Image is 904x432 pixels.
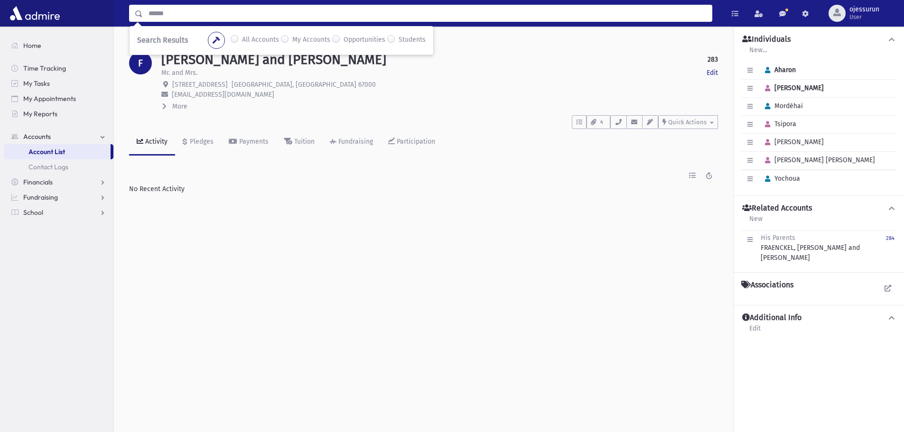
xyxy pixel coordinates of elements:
div: FRAENCKEL, [PERSON_NAME] and [PERSON_NAME] [761,233,886,263]
span: User [849,13,879,21]
span: [EMAIL_ADDRESS][DOMAIN_NAME] [172,91,274,99]
a: School [4,205,113,220]
span: My Reports [23,110,57,118]
span: Aharon [761,66,796,74]
a: Fundraising [322,129,381,156]
input: Search [143,5,712,22]
span: 4 [597,118,606,127]
div: Activity [143,138,168,146]
a: Fundraising [4,190,113,205]
a: My Reports [4,106,113,121]
span: Quick Actions [668,119,707,126]
span: Search Results [137,36,188,45]
img: AdmirePro [8,4,62,23]
label: All Accounts [242,35,279,46]
div: Tuition [292,138,315,146]
a: Pledges [175,129,221,156]
span: My Appointments [23,94,76,103]
small: 284 [886,235,895,241]
a: Account List [4,144,111,159]
a: My Appointments [4,91,113,106]
h4: Individuals [742,35,791,45]
label: Students [399,35,426,46]
span: Yochoua [761,175,800,183]
a: Edit [707,68,718,78]
span: Home [23,41,41,50]
a: Accounts [4,129,113,144]
button: More [161,101,188,111]
span: School [23,208,43,217]
div: F [129,52,152,74]
span: [PERSON_NAME] [PERSON_NAME] [761,156,875,164]
button: 4 [587,115,610,129]
a: Edit [749,323,761,340]
h4: Additional Info [742,313,801,323]
a: New [749,213,763,230]
button: Individuals [741,35,896,45]
span: My Tasks [23,79,50,88]
span: Time Tracking [23,64,66,73]
span: Accounts [23,132,51,141]
span: [GEOGRAPHIC_DATA], [GEOGRAPHIC_DATA] 67000 [232,81,376,89]
a: Accounts [129,39,164,47]
a: Payments [221,129,276,156]
a: Financials [4,175,113,190]
span: [PERSON_NAME] [761,138,824,146]
h4: Associations [741,280,793,290]
label: My Accounts [292,35,330,46]
h4: Related Accounts [742,203,812,213]
span: Tsipora [761,120,796,128]
a: Home [4,38,113,53]
label: Opportunities [344,35,385,46]
a: Activity [129,129,175,156]
a: My Tasks [4,76,113,91]
div: Participation [395,138,435,146]
a: Participation [381,129,443,156]
span: Mordéhaï [761,102,803,110]
button: Related Accounts [741,203,896,213]
a: Tuition [276,129,322,156]
div: Fundraising [336,138,373,146]
span: Contact Logs [28,163,68,171]
a: Contact Logs [4,159,113,175]
strong: 283 [708,55,718,64]
a: 284 [886,233,895,263]
a: New... [749,45,767,62]
span: ojessurun [849,6,879,13]
span: More [172,102,187,110]
span: [STREET_ADDRESS] [172,81,228,89]
div: Payments [237,138,269,146]
span: Account List [28,147,65,156]
span: Fundraising [23,193,58,202]
a: Time Tracking [4,61,113,76]
p: Mr. and Mrs. [161,68,197,78]
div: Pledges [188,138,214,146]
span: Financials [23,178,53,186]
span: [PERSON_NAME] [761,84,824,92]
span: No Recent Activity [129,185,185,193]
h1: [PERSON_NAME] and [PERSON_NAME] [161,52,386,68]
button: Additional Info [741,313,896,323]
span: His Parents [761,234,795,242]
button: Quick Actions [658,115,718,129]
nav: breadcrumb [129,38,164,52]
